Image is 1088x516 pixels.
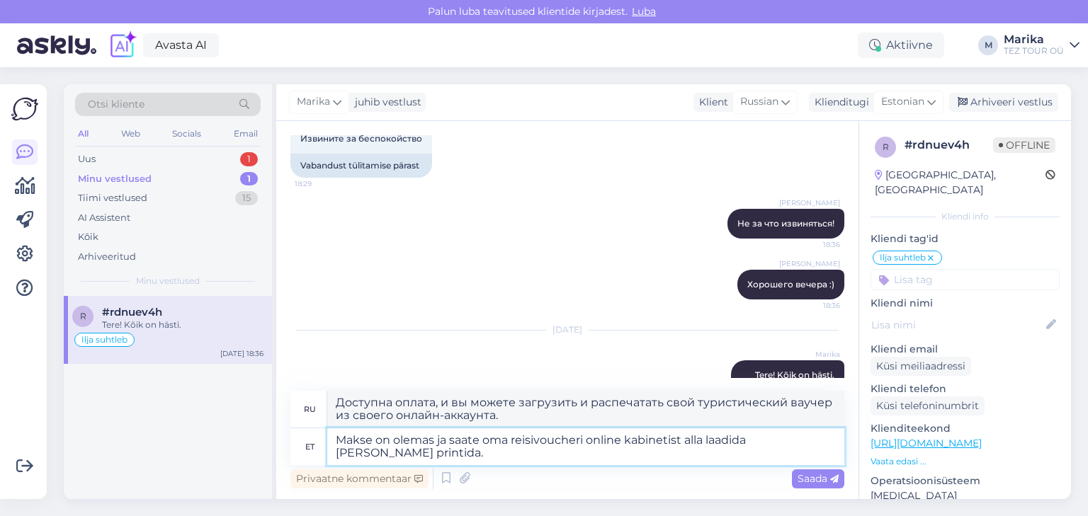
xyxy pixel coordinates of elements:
span: r [883,142,889,152]
div: Kliendi info [871,210,1060,223]
span: 18:36 [787,239,840,250]
img: explore-ai [108,30,137,60]
div: Küsi meiliaadressi [871,357,971,376]
a: Avasta AI [143,33,219,57]
div: 1 [240,172,258,186]
span: Marika [297,94,330,110]
p: Operatsioonisüsteem [871,474,1060,488]
div: juhib vestlust [349,95,421,110]
div: # rdnuev4h [905,137,993,154]
div: Email [231,125,261,143]
div: Privaatne kommentaar [290,469,429,488]
span: Luba [628,5,660,18]
span: Estonian [881,94,924,110]
div: ru [304,397,316,421]
p: Kliendi email [871,342,1060,357]
div: Küsi telefoninumbrit [871,396,985,415]
div: Tiimi vestlused [78,191,147,205]
span: 18:36 [787,300,840,311]
span: Minu vestlused [136,275,200,287]
span: [PERSON_NAME] [779,258,840,269]
div: et [305,435,314,459]
p: Kliendi nimi [871,296,1060,311]
span: Хорошего вечера :) [747,279,834,289]
span: Ilja suhtleb [81,336,127,344]
div: AI Assistent [78,211,130,225]
input: Lisa nimi [871,317,1043,333]
p: Kliendi telefon [871,382,1060,396]
span: Marika [787,349,840,360]
p: Vaata edasi ... [871,455,1060,468]
p: Klienditeekond [871,421,1060,436]
div: Socials [169,125,204,143]
div: [GEOGRAPHIC_DATA], [GEOGRAPHIC_DATA] [875,168,1045,197]
p: [MEDICAL_DATA] [871,488,1060,503]
textarea: Доступна оплата, и вы можете загрузить и распечатать свой туристический ваучер из своего онлайн-а... [327,391,844,428]
div: M [978,35,998,55]
span: Saada [798,472,839,485]
div: 15 [235,191,258,205]
span: Извините за беспокойство [300,133,422,144]
div: [DATE] [290,323,844,336]
div: Tere! Kõik on hästi. [102,319,263,331]
a: [URL][DOMAIN_NAME] [871,437,982,449]
div: Uus [78,152,96,166]
div: [DATE] 18:36 [220,348,263,359]
div: Marika [1004,34,1064,45]
textarea: Makse on olemas ja saate oma reisivoucheri online kabinetist alla laadida [PERSON_NAME] printida. [327,428,844,465]
span: Otsi kliente [88,97,144,112]
div: 1 [240,152,258,166]
div: All [75,125,91,143]
div: Vabandust tülitamise pärast [290,154,432,178]
span: Offline [993,137,1055,153]
span: Tere! Kõik on hästi. [755,369,834,380]
span: [PERSON_NAME] [779,197,840,208]
span: Ilja suhtleb [880,253,926,262]
span: Russian [740,94,778,110]
span: #rdnuev4h [102,306,162,319]
span: r [80,311,86,321]
div: Arhiveeri vestlus [949,93,1058,112]
div: Klient [693,95,728,110]
p: Kliendi tag'id [871,231,1060,246]
span: Не за что извиняться! [737,218,834,229]
div: TEZ TOUR OÜ [1004,45,1064,57]
div: Klienditugi [809,95,869,110]
div: Kõik [78,230,98,244]
a: MarikaTEZ TOUR OÜ [1004,34,1079,57]
span: 18:29 [295,178,348,189]
div: Web [118,125,143,143]
input: Lisa tag [871,269,1060,290]
div: Aktiivne [858,33,944,58]
img: Askly Logo [11,96,38,122]
div: Arhiveeritud [78,250,136,264]
div: Minu vestlused [78,172,152,186]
